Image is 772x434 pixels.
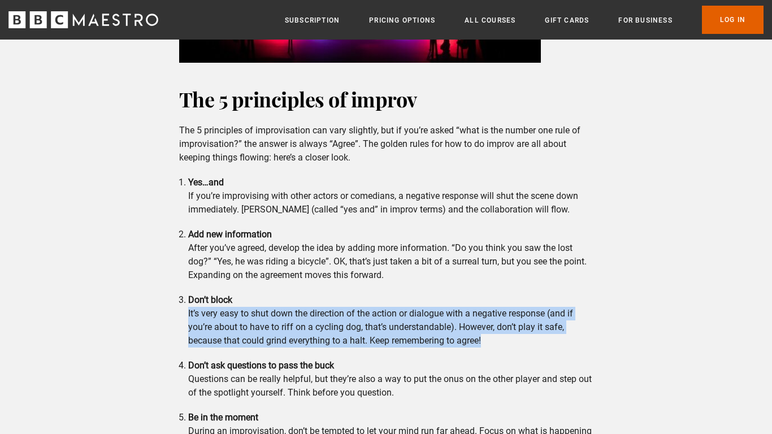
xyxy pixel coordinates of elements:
li: After you’ve agreed, develop the idea by adding more information. “Do you think you saw the lost ... [188,228,593,282]
strong: Be in the moment [188,412,258,423]
p: The 5 principles of improvisation can vary slightly, but if you’re asked “what is the number one ... [179,124,593,164]
strong: Don’t block [188,294,232,305]
svg: BBC Maestro [8,11,158,28]
strong: Don’t ask questions to pass the buck [188,360,334,371]
a: Pricing Options [369,15,435,26]
strong: Add new information [188,229,272,240]
a: All Courses [465,15,515,26]
a: Subscription [285,15,340,26]
li: If you’re improvising with other actors or comedians, a negative response will shut the scene dow... [188,176,593,216]
h2: The 5 principles of improv [179,85,593,112]
li: Questions can be really helpful, but they’re also a way to put the onus on the other player and s... [188,359,593,400]
a: Log In [702,6,764,34]
a: Gift Cards [545,15,589,26]
a: For business [618,15,672,26]
strong: Yes…and [188,177,224,188]
li: It’s very easy to shut down the direction of the action or dialogue with a negative response (and... [188,293,593,348]
nav: Primary [285,6,764,34]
